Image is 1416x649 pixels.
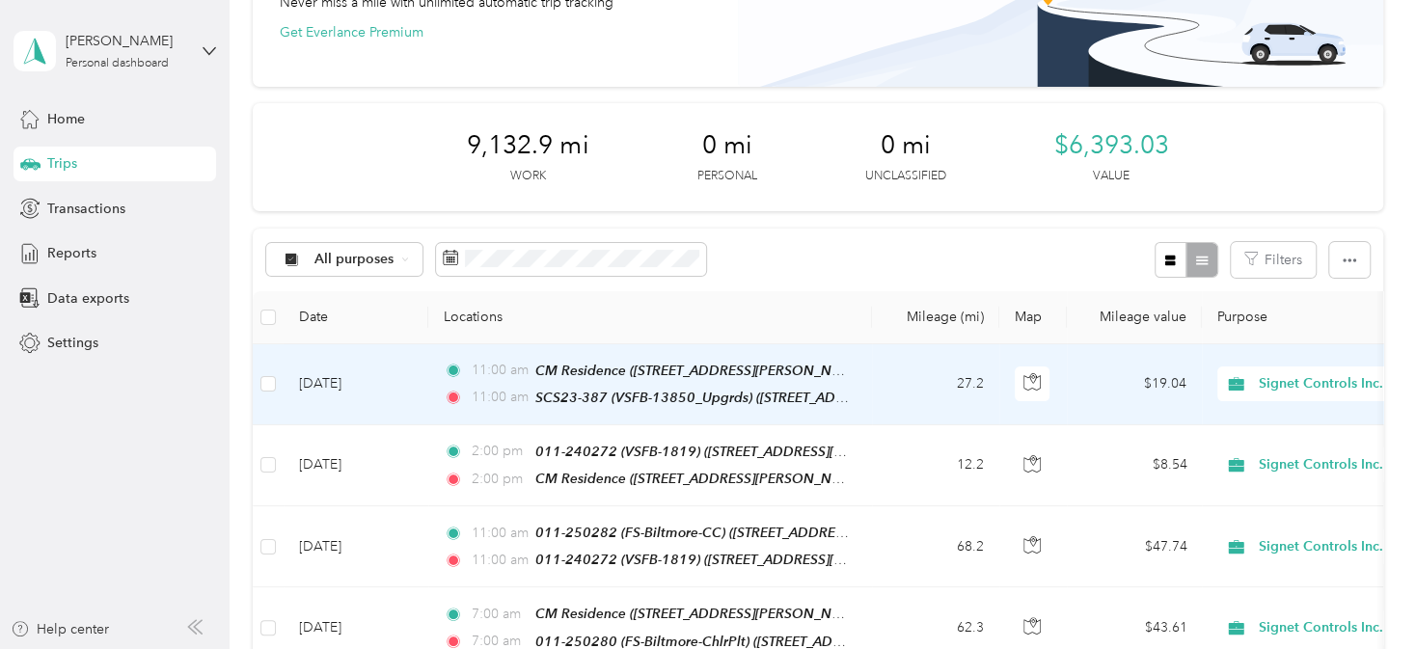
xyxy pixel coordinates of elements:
[472,387,527,408] span: 11:00 am
[1053,130,1168,161] span: $6,393.03
[47,153,77,174] span: Trips
[872,344,999,425] td: 27.2
[535,525,926,541] span: 011-250282 (FS-Biltmore-CC) ([STREET_ADDRESS][US_STATE])
[535,606,936,622] span: CM Residence ([STREET_ADDRESS][PERSON_NAME][US_STATE])
[66,58,169,69] div: Personal dashboard
[472,360,527,381] span: 11:00 am
[701,130,751,161] span: 0 mi
[999,291,1067,344] th: Map
[47,109,85,129] span: Home
[284,425,428,506] td: [DATE]
[1067,291,1202,344] th: Mileage value
[47,333,98,353] span: Settings
[472,604,527,625] span: 7:00 am
[864,168,945,185] p: Unclassified
[47,199,125,219] span: Transactions
[1093,168,1130,185] p: Value
[872,506,999,587] td: 68.2
[1067,344,1202,425] td: $19.04
[535,471,936,487] span: CM Residence ([STREET_ADDRESS][PERSON_NAME][US_STATE])
[880,130,930,161] span: 0 mi
[428,291,872,344] th: Locations
[535,363,936,379] span: CM Residence ([STREET_ADDRESS][PERSON_NAME][US_STATE])
[472,550,527,571] span: 11:00 am
[1067,425,1202,506] td: $8.54
[472,523,527,544] span: 11:00 am
[314,253,395,266] span: All purposes
[872,291,999,344] th: Mileage (mi)
[11,619,109,639] button: Help center
[696,168,756,185] p: Personal
[47,243,96,263] span: Reports
[47,288,129,309] span: Data exports
[510,168,546,185] p: Work
[284,291,428,344] th: Date
[284,506,428,587] td: [DATE]
[467,130,588,161] span: 9,132.9 mi
[1067,506,1202,587] td: $47.74
[284,344,428,425] td: [DATE]
[872,425,999,506] td: 12.2
[535,444,1077,460] span: 011-240272 (VSFB-1819) ([STREET_ADDRESS][US_STATE][PERSON_NAME][US_STATE])
[472,441,527,462] span: 2:00 pm
[472,469,527,490] span: 2:00 pm
[280,22,423,42] button: Get Everlance Premium
[1308,541,1416,649] iframe: Everlance-gr Chat Button Frame
[1231,242,1316,278] button: Filters
[66,31,186,51] div: [PERSON_NAME]
[535,552,1077,568] span: 011-240272 (VSFB-1819) ([STREET_ADDRESS][US_STATE][PERSON_NAME][US_STATE])
[535,390,1130,406] span: SCS23-387 (VSFB-13850_Upgrds) ([STREET_ADDRESS][US_STATE][PERSON_NAME][US_STATE])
